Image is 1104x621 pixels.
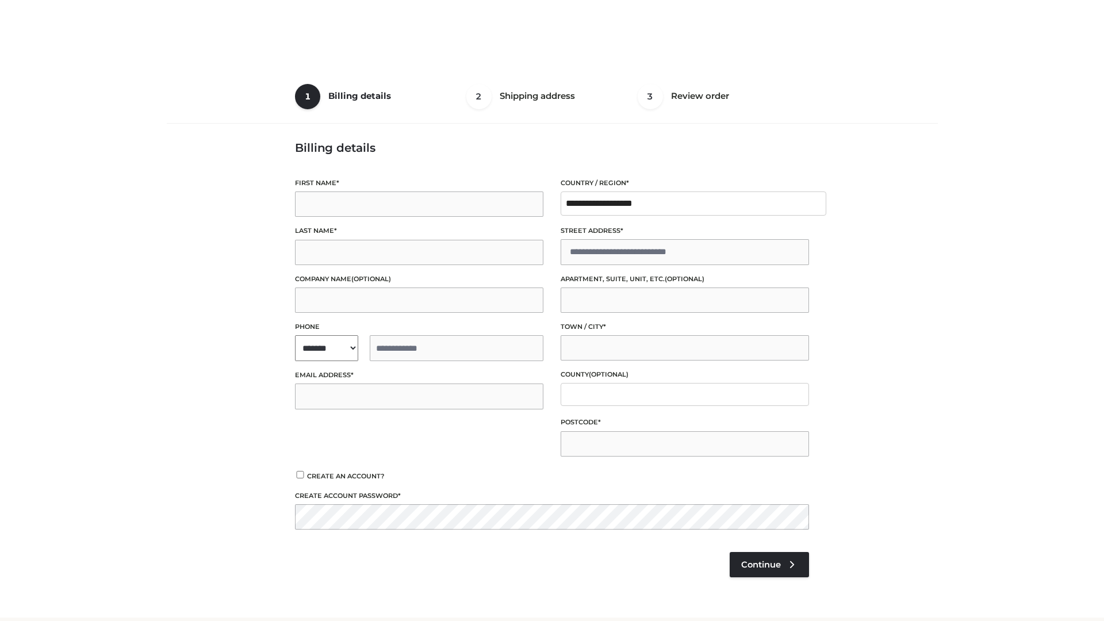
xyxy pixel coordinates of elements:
label: County [561,369,809,380]
label: Town / City [561,321,809,332]
span: Billing details [328,90,391,101]
label: Country / Region [561,178,809,189]
span: (optional) [589,370,628,378]
label: Last name [295,225,543,236]
a: Continue [730,552,809,577]
span: (optional) [665,275,704,283]
label: Email address [295,370,543,381]
h3: Billing details [295,141,809,155]
label: First name [295,178,543,189]
label: Phone [295,321,543,332]
span: Shipping address [500,90,575,101]
span: Create an account? [307,472,385,480]
label: Create account password [295,490,809,501]
input: Create an account? [295,471,305,478]
span: (optional) [351,275,391,283]
label: Apartment, suite, unit, etc. [561,274,809,285]
span: 3 [638,84,663,109]
span: Continue [741,559,781,570]
span: 2 [466,84,492,109]
label: Postcode [561,417,809,428]
span: Review order [671,90,729,101]
label: Company name [295,274,543,285]
label: Street address [561,225,809,236]
span: 1 [295,84,320,109]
